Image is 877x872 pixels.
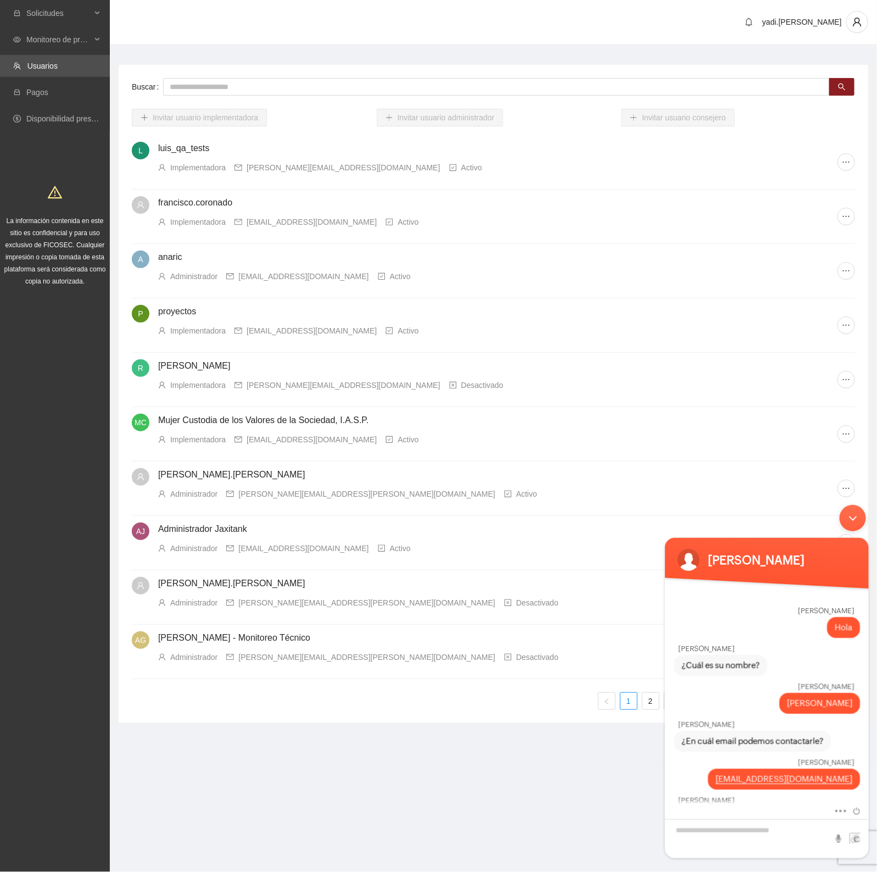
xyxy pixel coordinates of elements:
span: A [138,251,143,268]
span: Monitoreo de proyectos [26,29,91,51]
a: Usuarios [27,62,58,70]
button: plusInvitar usuario consejero [621,109,735,126]
div: [PERSON_NAME][EMAIL_ADDRESS][DOMAIN_NAME] [247,162,440,174]
div: Administrador [170,651,217,663]
span: ellipsis [838,212,854,221]
span: close-square [504,653,512,661]
h4: [PERSON_NAME].[PERSON_NAME] [158,468,837,481]
div: Administrador [170,488,217,500]
a: Mujer Custodia de los Valores de la Sociedad, I.A.S.P. [158,415,369,425]
div: [EMAIL_ADDRESS][DOMAIN_NAME] [238,270,368,282]
div: [EMAIL_ADDRESS][DOMAIN_NAME] [238,542,368,554]
span: yadi.[PERSON_NAME] [762,18,842,26]
span: user [158,164,166,171]
div: [EMAIL_ADDRESS][DOMAIN_NAME] [247,434,377,446]
a: francisco.coronado [158,198,232,207]
a: 2 [643,693,659,709]
span: user [158,653,166,661]
button: ellipsis [837,480,855,497]
span: user [158,273,166,280]
a: proyectos [158,307,196,316]
span: user [158,545,166,552]
iframe: SalesIQ Chatwindow [660,499,874,864]
span: ellipsis [838,430,854,438]
button: user [846,11,868,33]
h4: anaric [158,251,837,264]
div: Activo [390,270,411,282]
li: 2 [642,692,660,710]
div: [PERSON_NAME][EMAIL_ADDRESS][PERSON_NAME][DOMAIN_NAME] [238,597,495,609]
button: ellipsis [837,153,855,171]
span: user [158,381,166,389]
span: check-square [378,273,386,280]
span: close-square [504,599,512,607]
span: user [137,582,144,590]
span: ellipsis [838,375,854,384]
span: user [158,490,166,498]
span: warning [48,185,62,199]
h4: Administrador Jaxitank [158,523,837,536]
span: AG [135,631,146,649]
h4: [PERSON_NAME] - Monitoreo Técnico [158,631,837,645]
span: mail [234,436,242,443]
div: Implementadora [170,434,226,446]
div: [PERSON_NAME][EMAIL_ADDRESS][PERSON_NAME][DOMAIN_NAME] [238,488,495,500]
span: mail [234,164,242,171]
span: user [158,327,166,335]
div: Implementadora [170,216,226,228]
span: mail [226,273,234,280]
span: check-square [386,218,393,226]
button: plusInvitar usuario implementadora [132,109,267,126]
div: Administrador [170,597,217,609]
button: ellipsis [837,371,855,388]
div: [PERSON_NAME][EMAIL_ADDRESS][DOMAIN_NAME] [247,379,440,391]
span: mail [234,327,242,335]
div: Activo [461,162,482,174]
button: ellipsis [837,316,855,334]
span: L [138,142,143,159]
span: check-square [449,164,457,171]
button: left [598,692,616,710]
span: user [158,599,166,607]
span: ellipsis [838,484,854,493]
span: ellipsis [838,321,854,330]
span: ellipsis [838,158,854,166]
span: user [158,218,166,226]
div: Implementadora [170,379,226,391]
div: Desactivado [461,379,504,391]
button: ellipsis [837,425,855,443]
span: La información contenida en este sitio es confidencial y para uso exclusivo de FICOSEC. Cualquier... [4,217,106,285]
span: Solicitudes [26,2,91,24]
span: eye [13,36,21,43]
a: Disponibilidad presupuestal [26,114,120,123]
div: Desactivado [516,597,558,609]
span: mail [226,545,234,552]
span: inbox [13,9,21,17]
span: mail [234,218,242,226]
span: ellipsis [838,266,854,275]
span: left [604,698,610,705]
span: AJ [136,523,145,540]
span: MC [135,414,147,431]
a: Pagos [26,88,48,97]
a: [PERSON_NAME] [158,361,231,370]
span: user [137,473,144,481]
span: mail [226,653,234,661]
span: search [838,83,846,92]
